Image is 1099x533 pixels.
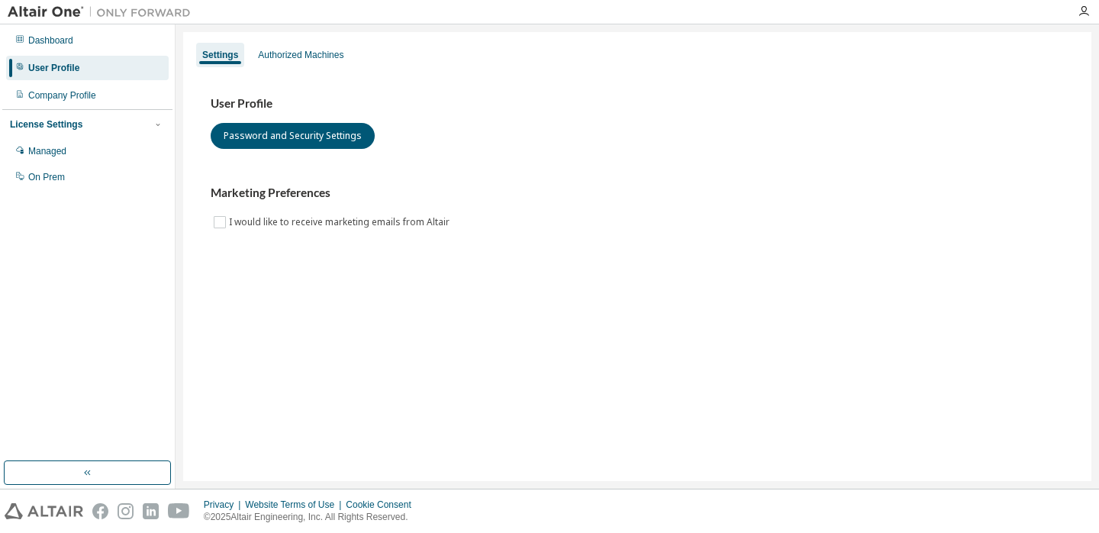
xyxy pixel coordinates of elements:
[118,503,134,519] img: instagram.svg
[258,49,343,61] div: Authorized Machines
[168,503,190,519] img: youtube.svg
[28,34,73,47] div: Dashboard
[92,503,108,519] img: facebook.svg
[245,499,346,511] div: Website Terms of Use
[202,49,238,61] div: Settings
[8,5,198,20] img: Altair One
[28,145,66,157] div: Managed
[204,499,245,511] div: Privacy
[28,62,79,74] div: User Profile
[211,123,375,149] button: Password and Security Settings
[211,186,1064,201] h3: Marketing Preferences
[346,499,420,511] div: Cookie Consent
[28,171,65,183] div: On Prem
[28,89,96,102] div: Company Profile
[211,96,1064,111] h3: User Profile
[229,213,453,231] label: I would like to receive marketing emails from Altair
[204,511,421,524] p: © 2025 Altair Engineering, Inc. All Rights Reserved.
[10,118,82,131] div: License Settings
[5,503,83,519] img: altair_logo.svg
[143,503,159,519] img: linkedin.svg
